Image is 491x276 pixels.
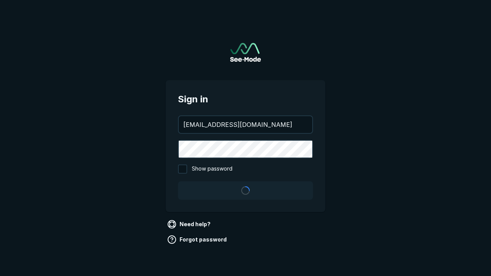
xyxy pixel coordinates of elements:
img: See-Mode Logo [230,43,261,62]
a: Go to sign in [230,43,261,62]
input: your@email.com [179,116,312,133]
span: Show password [192,164,232,174]
span: Sign in [178,92,313,106]
a: Forgot password [166,233,230,246]
a: Need help? [166,218,214,230]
